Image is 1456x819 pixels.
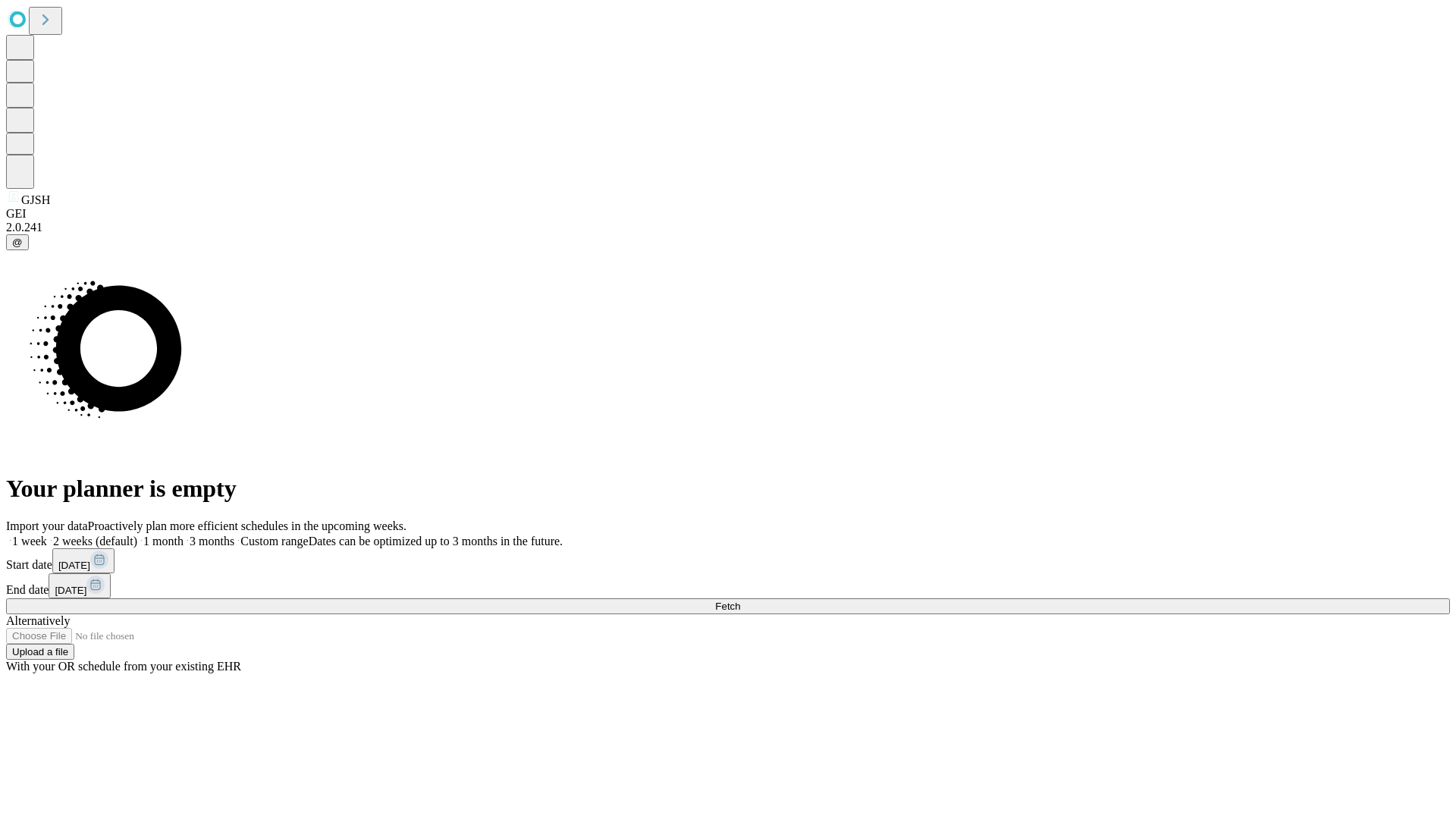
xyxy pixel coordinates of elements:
span: With your OR schedule from your existing EHR [6,660,241,673]
button: Fetch [6,598,1450,614]
span: 2 weeks (default) [53,535,137,548]
span: Custom range [240,535,308,548]
span: 1 month [143,535,184,548]
span: 1 week [12,535,47,548]
div: GEI [6,207,1450,221]
span: Fetch [715,601,740,612]
h1: Your planner is empty [6,475,1450,503]
span: @ [12,237,23,248]
span: Import your data [6,519,88,532]
button: Upload a file [6,644,74,660]
span: Alternatively [6,614,70,627]
span: Dates can be optimized up to 3 months in the future. [309,535,563,548]
span: Proactively plan more efficient schedules in the upcoming weeks. [88,519,406,532]
span: 3 months [190,535,234,548]
div: End date [6,573,1450,598]
span: GJSH [21,193,50,206]
button: @ [6,234,29,250]
div: 2.0.241 [6,221,1450,234]
span: [DATE] [58,560,90,571]
button: [DATE] [49,573,111,598]
button: [DATE] [52,548,115,573]
div: Start date [6,548,1450,573]
span: [DATE] [55,585,86,596]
